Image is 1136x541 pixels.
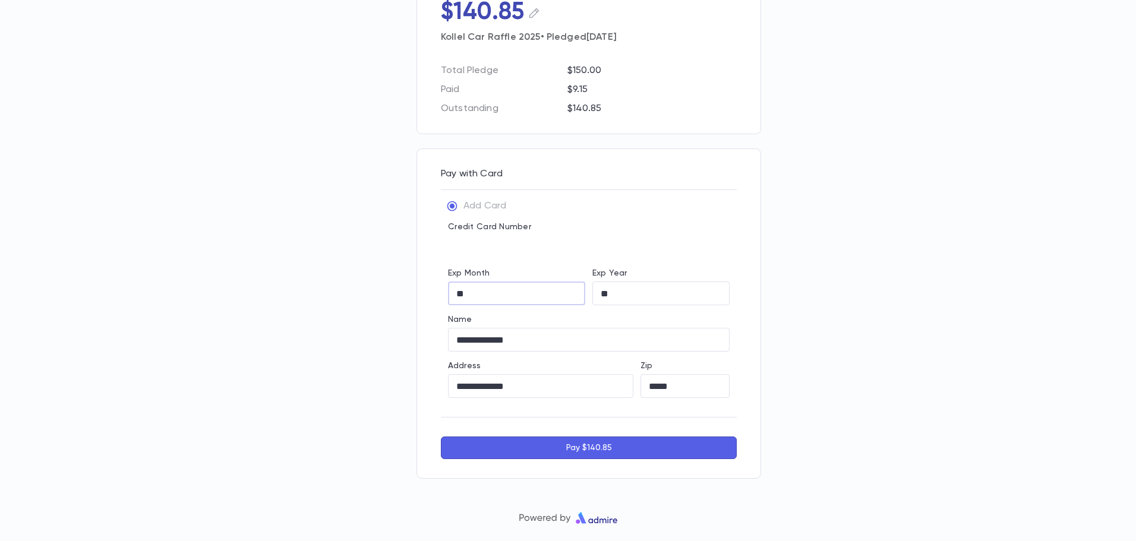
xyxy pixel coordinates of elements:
label: Exp Month [448,268,490,278]
p: $140.85 [567,103,737,115]
p: Outstanding [441,103,560,115]
button: Pay $140.85 [441,436,737,459]
label: Address [448,361,481,371]
p: $9.15 [567,84,737,96]
p: Total Pledge [441,65,560,77]
p: Pay with Card [441,168,737,180]
p: Credit Card Number [448,222,730,232]
label: Zip [640,361,652,371]
p: Kollel Car Raffle 2025 • Pledged [DATE] [441,27,737,43]
p: $150.00 [567,65,737,77]
p: Add Card [463,200,506,212]
label: Name [448,315,472,324]
label: Exp Year [592,268,627,278]
p: Paid [441,84,560,96]
iframe: card [448,235,730,259]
